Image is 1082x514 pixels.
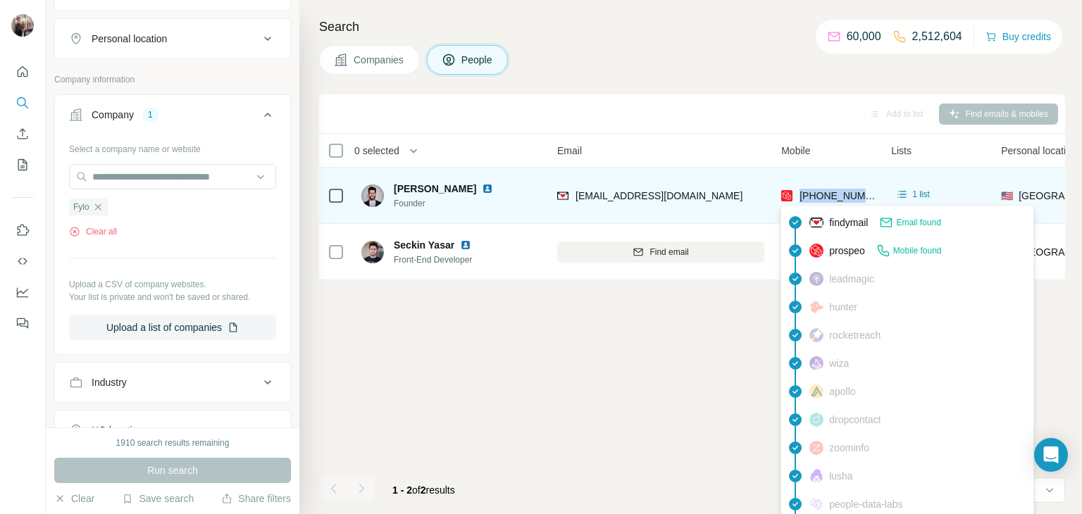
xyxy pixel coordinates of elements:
span: Fylo [73,201,89,213]
span: Mobile [781,144,810,158]
button: Save search [122,491,194,506]
img: Avatar [361,241,384,263]
span: hunter [829,300,857,314]
img: provider zoominfo logo [809,441,823,455]
p: 2,512,604 [912,28,962,45]
img: provider rocketreach logo [809,328,823,342]
span: dropcontact [829,413,881,427]
span: People [461,53,494,67]
span: 2 [421,484,426,496]
span: Companies [354,53,405,67]
p: Your list is private and won't be saved or shared. [69,291,276,303]
span: of [412,484,421,496]
h4: Search [319,17,1065,37]
button: Buy credits [985,27,1051,46]
span: results [392,484,455,496]
img: Avatar [11,14,34,37]
img: provider findymail logo [557,189,568,203]
img: Avatar [361,184,384,207]
div: HQ location [92,423,143,437]
button: Find email [557,242,764,263]
button: Personal location [55,22,290,56]
span: [PHONE_NUMBER] [800,190,888,201]
img: provider prospeo logo [781,189,792,203]
p: Upload a CSV of company websites. [69,278,276,291]
button: Use Surfe on LinkedIn [11,218,34,243]
div: 1910 search results remaining [116,437,230,449]
img: provider apollo logo [809,384,823,399]
button: Enrich CSV [11,121,34,146]
span: lusha [829,469,852,483]
img: provider prospeo logo [809,244,823,258]
div: Open Intercom Messenger [1034,438,1068,472]
span: Email [557,144,582,158]
button: My lists [11,152,34,177]
div: Personal location [92,32,167,46]
div: Industry [92,375,127,389]
button: Dashboard [11,280,34,305]
button: Use Surfe API [11,249,34,274]
span: apollo [829,384,855,399]
span: zoominfo [829,441,869,455]
span: Find email [649,246,688,258]
div: 1 [142,108,158,121]
img: provider findymail logo [809,215,823,230]
button: Company1 [55,98,290,137]
span: Front-End Developer [394,253,488,266]
button: Clear [54,491,94,506]
img: LinkedIn logo [482,183,493,194]
span: 1 - 2 [392,484,412,496]
img: provider hunter logo [809,301,823,313]
img: provider wiza logo [809,356,823,370]
span: Seckin Yasar [394,238,454,252]
span: people-data-labs [829,497,902,511]
div: Select a company name or website [69,137,276,156]
button: HQ location [55,413,290,447]
img: provider people-data-labs logo [809,498,823,510]
span: wiza [829,356,849,370]
button: Clear all [69,225,117,238]
span: Lists [891,144,912,158]
img: provider lusha logo [809,469,823,483]
p: 60,000 [847,28,881,45]
span: rocketreach [829,328,881,342]
p: Company information [54,73,291,86]
span: 1 list [912,188,930,201]
button: Share filters [221,491,291,506]
div: Company [92,108,134,122]
span: findymail [829,215,868,230]
span: Personal location [1001,144,1076,158]
span: 0 selected [354,144,399,158]
img: provider dropcontact logo [809,413,823,427]
span: [EMAIL_ADDRESS][DOMAIN_NAME] [576,190,742,201]
img: LinkedIn logo [460,239,471,251]
button: Feedback [11,311,34,336]
span: leadmagic [829,272,874,286]
span: 🇺🇸 [1001,189,1013,203]
button: Quick start [11,59,34,84]
span: Email found [896,216,940,229]
button: Industry [55,365,290,399]
span: Mobile found [893,244,942,257]
span: prospeo [829,244,865,258]
img: provider leadmagic logo [809,272,823,286]
span: [PERSON_NAME] [394,182,476,196]
button: Search [11,90,34,115]
button: Upload a list of companies [69,315,276,340]
span: Founder [394,197,510,210]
